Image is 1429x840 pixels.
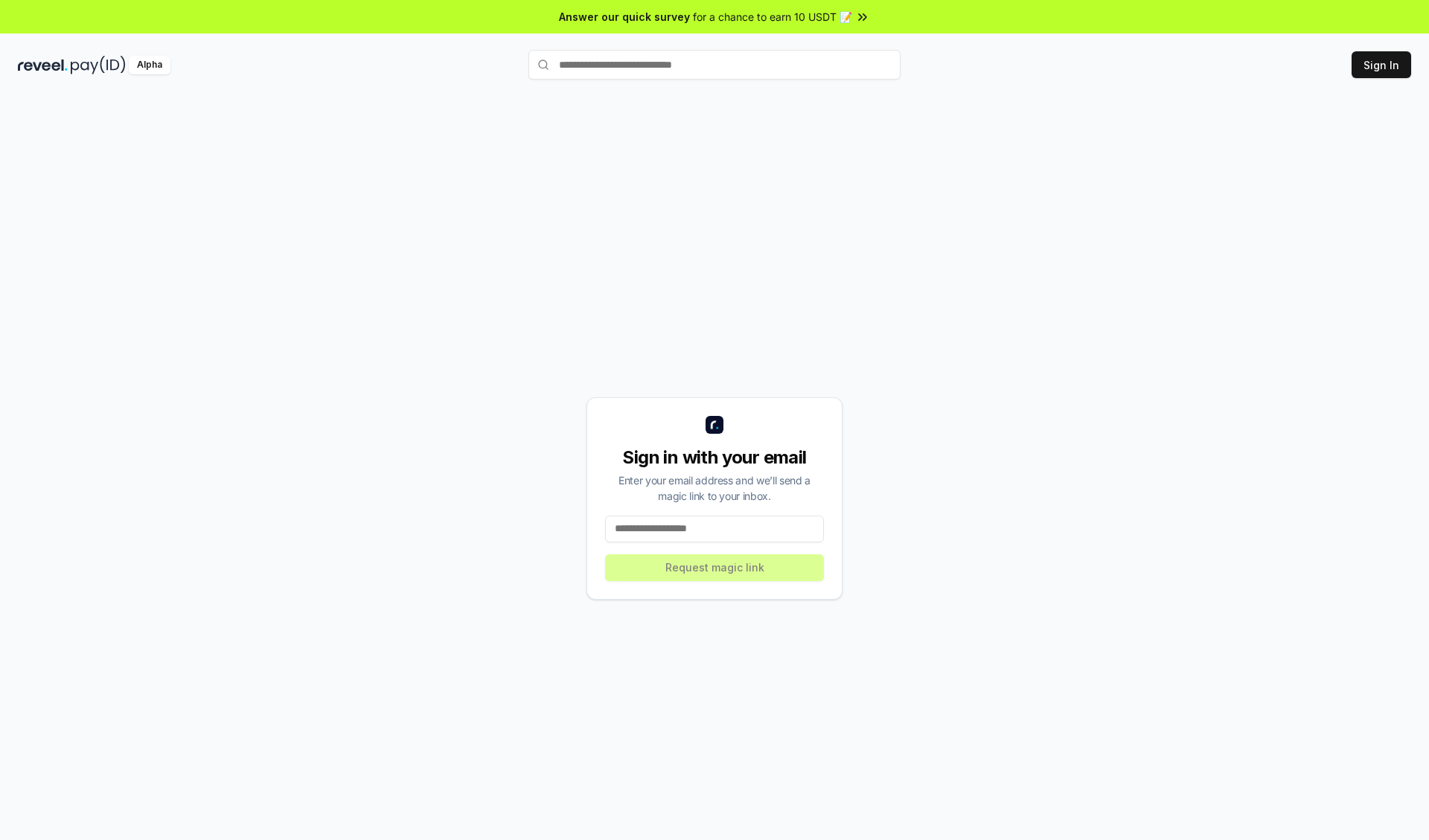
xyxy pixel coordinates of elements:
span: for a chance to earn 10 USDT 📝 [693,9,852,25]
div: Alpha [129,56,170,74]
div: Enter your email address and we’ll send a magic link to your inbox. [605,472,824,504]
img: pay_id [71,56,126,74]
div: Sign in with your email [605,446,824,469]
span: Answer our quick survey [559,9,690,25]
button: Sign In [1352,51,1411,78]
img: reveel_dark [18,56,68,74]
img: logo_small [706,416,723,434]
